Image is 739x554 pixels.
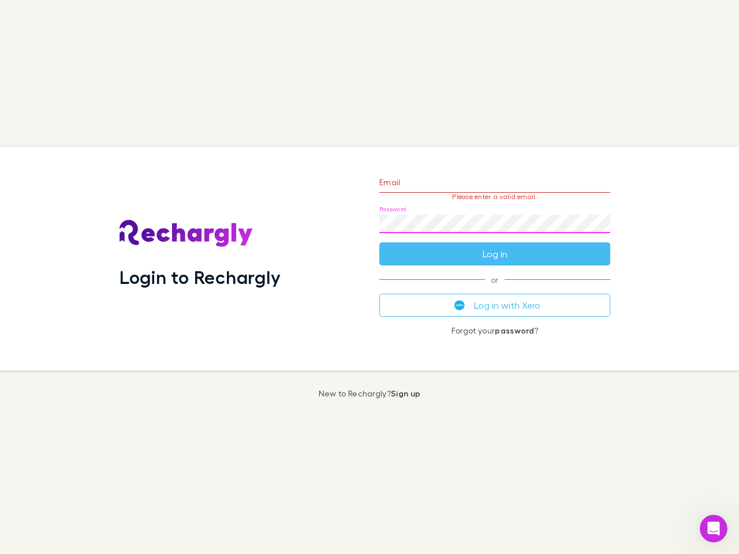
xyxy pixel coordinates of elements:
[379,279,610,280] span: or
[379,294,610,317] button: Log in with Xero
[495,325,534,335] a: password
[379,193,610,201] p: Please enter a valid email.
[379,205,406,214] label: Password
[454,300,465,310] img: Xero's logo
[379,326,610,335] p: Forgot your ?
[319,389,421,398] p: New to Rechargly?
[379,242,610,265] button: Log in
[391,388,420,398] a: Sign up
[700,515,727,542] iframe: Intercom live chat
[120,220,253,248] img: Rechargly's Logo
[120,266,281,288] h1: Login to Rechargly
